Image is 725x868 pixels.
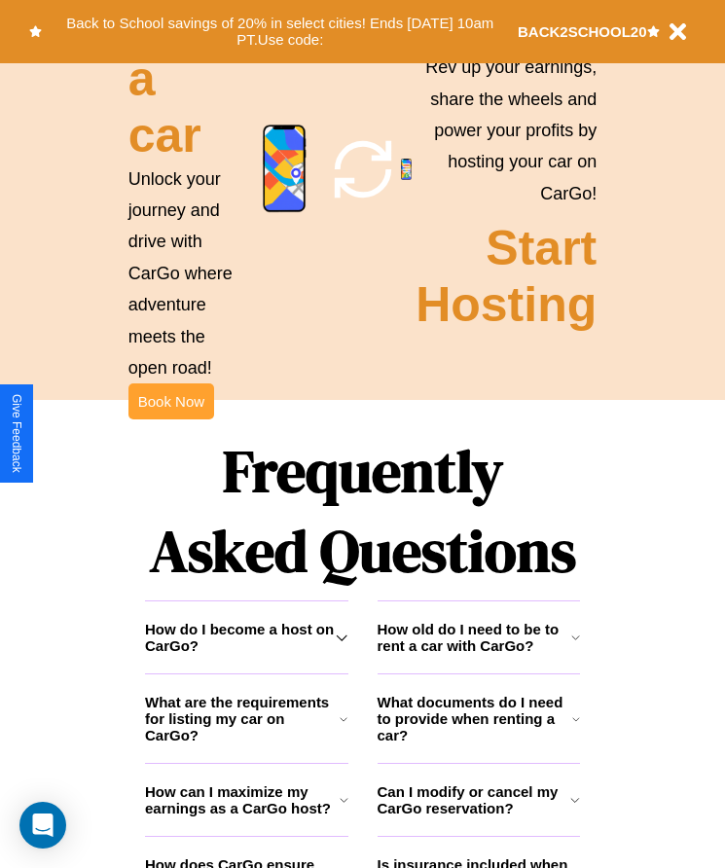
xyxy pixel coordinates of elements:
[10,394,23,473] div: Give Feedback
[145,421,580,600] h1: Frequently Asked Questions
[145,783,340,816] h3: How can I maximize my earnings as a CarGo host?
[378,694,573,743] h3: What documents do I need to provide when renting a car?
[128,163,241,384] p: Unlock your journey and drive with CarGo where adventure meets the open road!
[19,802,66,849] div: Open Intercom Messenger
[263,125,307,213] img: phone
[378,621,571,654] h3: How old do I need to be to rent a car with CarGo?
[416,52,597,209] p: Rev up your earnings, share the wheels and power your profits by hosting your car on CarGo!
[42,10,518,54] button: Back to School savings of 20% in select cities! Ends [DATE] 10am PT.Use code:
[145,694,340,743] h3: What are the requirements for listing my car on CarGo?
[128,383,214,419] button: Book Now
[378,783,571,816] h3: Can I modify or cancel my CarGo reservation?
[145,621,336,654] h3: How do I become a host on CarGo?
[416,220,597,333] h2: Start Hosting
[518,23,647,40] b: BACK2SCHOOL20
[401,159,412,180] img: phone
